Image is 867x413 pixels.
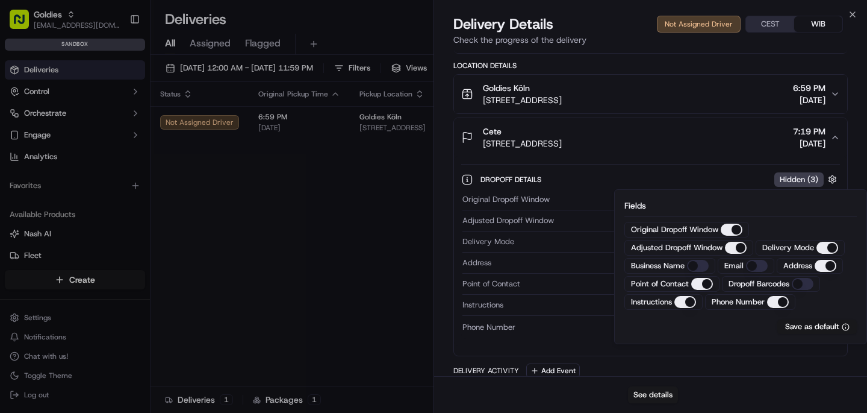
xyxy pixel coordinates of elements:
p: Welcome 👋 [12,48,219,68]
span: Address [462,257,491,268]
span: [STREET_ADDRESS] [483,94,562,106]
span: 6:59 PM [793,82,825,94]
label: Instructions [631,297,672,307]
span: Goldies Köln [483,82,530,94]
label: Point of Contact [631,279,689,289]
label: Address [783,260,812,271]
span: API Documentation [114,175,193,187]
label: Email [724,260,744,271]
span: [STREET_ADDRESS] [483,137,562,150]
a: 💻API Documentation [97,170,198,192]
div: Delivery Activity [453,366,519,376]
div: We're available if you need us! [41,127,152,137]
div: Location Details [453,61,848,71]
div: Cete[STREET_ADDRESS]7:19 PM[DATE] [454,157,847,356]
button: CEST [746,16,794,32]
span: Knowledge Base [24,175,92,187]
span: Dropoff Details [480,175,544,184]
span: [DATE] [793,94,825,106]
span: 7:19 PM [793,125,825,137]
span: Point of Contact [462,279,520,289]
button: Add Event [526,364,580,378]
img: Nash [12,12,36,36]
p: Check the progress of the delivery [453,34,848,46]
label: Original Dropoff Window [631,224,718,235]
div: N/A [508,300,839,311]
button: Start new chat [205,119,219,133]
div: SCHEDULED [519,236,839,247]
label: Business Name [631,260,685,271]
button: WIB [794,16,842,32]
span: Phone Number [462,322,515,333]
div: 💻 [102,176,111,186]
button: Goldies Köln[STREET_ADDRESS]6:59 PM[DATE] [454,75,847,113]
label: Delivery Mode [762,242,814,253]
a: Powered byPylon [85,204,146,213]
span: Delivery Details [453,14,553,34]
button: Save as default [785,321,850,332]
div: Cete [525,279,839,289]
button: Save as default [777,320,857,334]
button: Cete[STREET_ADDRESS]7:19 PM[DATE] [454,118,847,157]
span: Cete [483,125,502,137]
img: 1736555255976-a54dd68f-1ca7-489b-9aae-adbdc363a1c4 [12,115,34,137]
span: Hidden ( 3 ) [780,174,818,185]
button: Hidden (3) [774,172,840,187]
span: [DATE] [793,137,825,150]
label: Phone Number [712,297,765,307]
div: [DATE] 6:59 PM WIB - [DATE] 7:19 PM WIB [555,194,839,205]
label: Dropoff Barcodes [729,279,789,289]
p: Fields [624,200,857,212]
span: Delivery Mode [462,236,514,247]
span: Pylon [120,204,146,213]
label: Adjusted Dropoff Window [631,242,722,253]
a: 📗Knowledge Base [7,170,97,192]
span: Original Dropoff Window [462,194,550,205]
button: See details [628,386,678,403]
div: 📗 [12,176,22,186]
span: Adjusted Dropoff Window [462,215,554,226]
div: [DATE] 7:19 PM WIB - [DATE] 7:34 PM WIB [559,215,839,226]
input: Got a question? Start typing here... [31,78,217,90]
div: Start new chat [41,115,197,127]
span: Instructions [462,300,503,311]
